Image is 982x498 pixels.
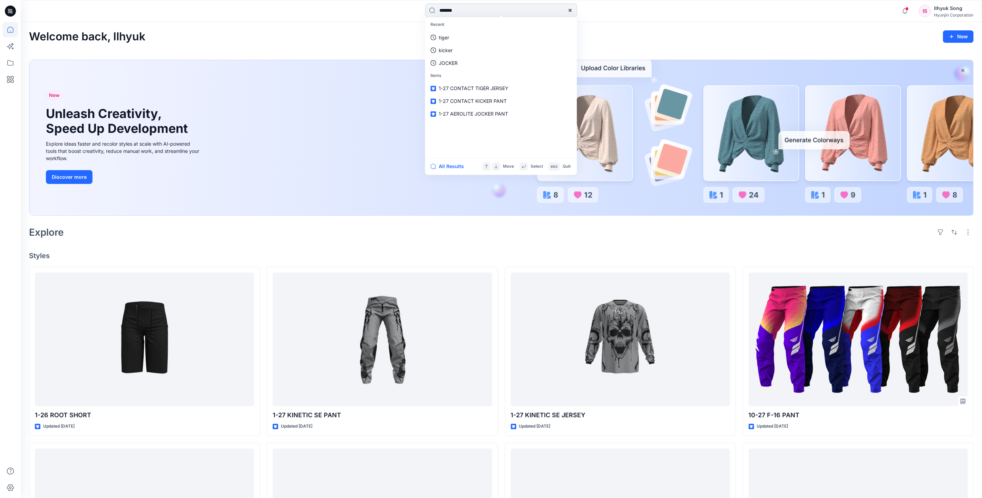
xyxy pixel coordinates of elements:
button: Discover more [46,170,93,184]
a: tiger [427,31,576,44]
button: All Results [431,163,469,171]
span: 1-27 CONTACT KICKER PANT [439,98,507,104]
p: esc [551,163,558,170]
div: Ilhyuk Song [934,4,973,12]
a: 1-27 CONTACT TIGER JERSEY [427,82,576,95]
h2: Welcome back, Ilhyuk [29,30,145,43]
h2: Explore [29,227,64,238]
span: 1-27 AEROLITE JOCKER PANT [439,111,508,117]
p: Move [503,163,514,170]
div: Explore ideas faster and recolor styles at scale with AI-powered tools that boost creativity, red... [46,140,201,162]
p: Updated [DATE] [43,423,75,430]
a: 1-27 AEROLITE JOCKER PANT [427,108,576,120]
h4: Styles [29,252,974,260]
p: JOCKER [439,59,458,67]
div: Hyunjin Corporation [934,12,973,18]
p: Recent [427,19,576,31]
a: 1-27 KINETIC SE PANT [273,273,492,407]
a: 1-27 CONTACT KICKER PANT [427,95,576,108]
a: JOCKER [427,57,576,69]
a: 10-27 F-16 PANT [749,273,968,407]
p: 1-27 KINETIC SE JERSEY [511,410,730,420]
p: 1-26 ROOT SHORT [35,410,254,420]
a: Discover more [46,170,201,184]
p: 10-27 F-16 PANT [749,410,968,420]
p: 1-27 KINETIC SE PANT [273,410,492,420]
a: kicker [427,44,576,57]
h1: Unleash Creativity, Speed Up Development [46,106,191,136]
div: IS [919,5,931,17]
button: New [943,30,974,43]
p: kicker [439,47,453,54]
a: 1-26 ROOT SHORT [35,273,254,407]
p: Items [427,69,576,82]
p: Quit [563,163,571,170]
p: tiger [439,34,449,41]
p: Updated [DATE] [281,423,312,430]
span: 1-27 CONTACT TIGER JERSEY [439,86,509,91]
span: New [49,91,60,99]
p: Updated [DATE] [757,423,788,430]
a: 1-27 KINETIC SE JERSEY [511,273,730,407]
p: Select [531,163,543,170]
p: Updated [DATE] [519,423,551,430]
